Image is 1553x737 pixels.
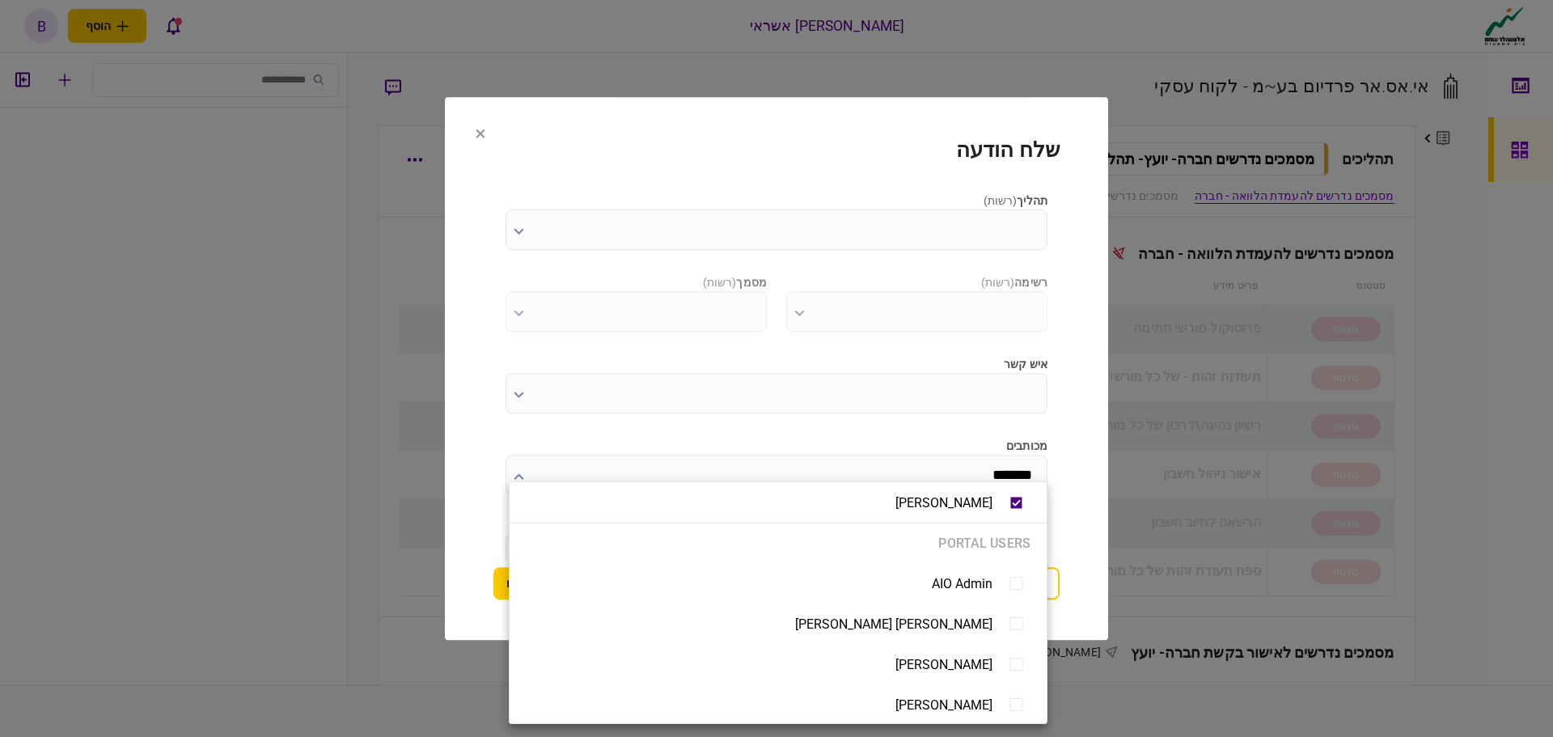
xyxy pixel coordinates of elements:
button: [PERSON_NAME] [526,691,1030,719]
div: [PERSON_NAME] [895,697,992,713]
button: [PERSON_NAME] [526,489,1030,517]
div: AIO Admin [932,576,992,591]
div: [PERSON_NAME] [895,657,992,672]
button: [PERSON_NAME] [PERSON_NAME] [526,610,1030,638]
div: [PERSON_NAME] [PERSON_NAME] [795,616,992,632]
div: [PERSON_NAME] [895,495,992,510]
li: portal users [510,523,1047,563]
button: AIO Admin [526,570,1030,598]
button: [PERSON_NAME] [526,650,1030,679]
